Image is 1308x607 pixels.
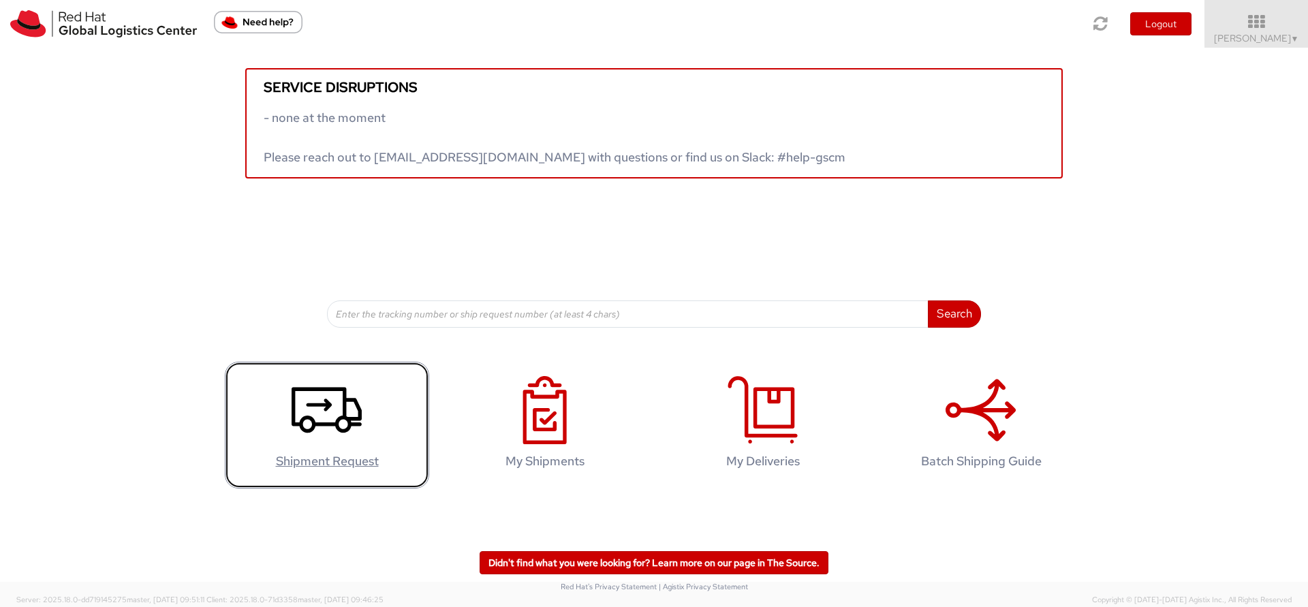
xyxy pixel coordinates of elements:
[16,595,204,604] span: Server: 2025.18.0-dd719145275
[480,551,828,574] a: Didn't find what you were looking for? Learn more on our page in The Source.
[225,362,429,489] a: Shipment Request
[206,595,384,604] span: Client: 2025.18.0-71d3358
[893,454,1069,468] h4: Batch Shipping Guide
[659,582,748,591] a: | Agistix Privacy Statement
[239,454,415,468] h4: Shipment Request
[214,11,302,33] button: Need help?
[327,300,929,328] input: Enter the tracking number or ship request number (at least 4 chars)
[1291,33,1299,44] span: ▼
[879,362,1083,489] a: Batch Shipping Guide
[245,68,1063,178] a: Service disruptions - none at the moment Please reach out to [EMAIL_ADDRESS][DOMAIN_NAME] with qu...
[443,362,647,489] a: My Shipments
[928,300,981,328] button: Search
[127,595,204,604] span: master, [DATE] 09:51:11
[264,110,845,165] span: - none at the moment Please reach out to [EMAIL_ADDRESS][DOMAIN_NAME] with questions or find us o...
[1214,32,1299,44] span: [PERSON_NAME]
[561,582,657,591] a: Red Hat's Privacy Statement
[661,362,865,489] a: My Deliveries
[1130,12,1192,35] button: Logout
[298,595,384,604] span: master, [DATE] 09:46:25
[264,80,1044,95] h5: Service disruptions
[457,454,633,468] h4: My Shipments
[675,454,851,468] h4: My Deliveries
[10,10,197,37] img: rh-logistics-00dfa346123c4ec078e1.svg
[1092,595,1292,606] span: Copyright © [DATE]-[DATE] Agistix Inc., All Rights Reserved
